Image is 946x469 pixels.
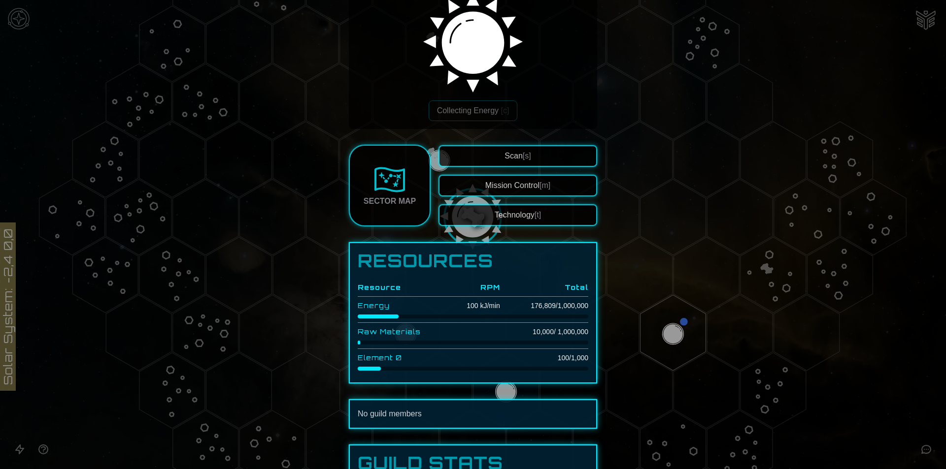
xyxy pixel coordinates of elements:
th: Resource [358,279,445,297]
div: Sector Map [364,195,416,207]
td: 10,000 / 1,000,000 [500,323,588,341]
span: [c] [501,106,509,115]
th: Total [500,279,588,297]
span: [s] [523,152,531,160]
button: Mission Control[m] [439,175,597,196]
span: Scan [505,152,531,160]
td: Element 0 [358,349,445,367]
td: 100 kJ/min [445,297,500,315]
button: Technology[t] [439,204,597,226]
img: Sector [374,164,405,195]
td: 100 / 1,000 [500,349,588,367]
button: Scan[s] [439,145,597,167]
span: [t] [535,211,541,219]
th: RPM [445,279,500,297]
span: [m] [540,181,550,189]
td: 176,809 / 1,000,000 [500,297,588,315]
button: Collecting Energy [c] [429,100,518,121]
div: No guild members [358,408,588,420]
a: Sector Map [349,145,431,226]
td: Raw Materials [358,323,445,341]
h1: Resources [358,251,588,271]
td: Energy [358,297,445,315]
